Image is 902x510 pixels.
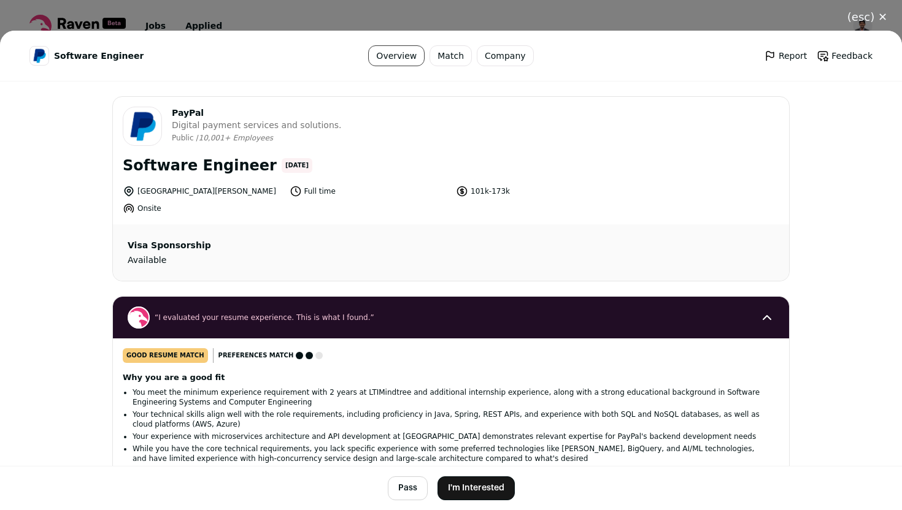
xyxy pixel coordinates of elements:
h1: Software Engineer [123,156,277,175]
span: [DATE] [282,158,312,173]
li: Public [172,134,196,143]
a: Feedback [817,50,873,62]
li: Your experience with microservices architecture and API development at [GEOGRAPHIC_DATA] demonstr... [133,432,769,441]
li: While you have the core technical requirements, you lack specific experience with some preferred ... [133,444,769,463]
img: f02111fb44465a6a12ed38154745a85114c7a6ba4054830ba8d1dae3ec84ef05.png [30,47,48,65]
span: Preferences match [218,349,294,362]
li: Your technical skills align well with the role requirements, including proficiency in Java, Sprin... [133,409,769,429]
li: [GEOGRAPHIC_DATA][PERSON_NAME] [123,185,282,197]
button: Close modal [833,4,902,31]
h2: Why you are a good fit [123,373,779,382]
span: PayPal [172,107,342,119]
a: Overview [368,45,425,66]
span: Software Engineer [54,50,144,62]
li: Full time [290,185,449,197]
span: Digital payment services and solutions. [172,119,342,131]
a: Company [477,45,534,66]
img: f02111fb44465a6a12ed38154745a85114c7a6ba4054830ba8d1dae3ec84ef05.png [123,107,161,145]
a: Match [430,45,472,66]
span: 10,001+ Employees [199,134,274,142]
li: You meet the minimum experience requirement with 2 years at LTIMindtree and additional internship... [133,387,769,407]
a: Report [764,50,807,62]
button: Pass [388,476,428,500]
span: “I evaluated your resume experience. This is what I found.” [155,313,747,322]
li: / [196,134,274,143]
li: Onsite [123,202,282,215]
button: I'm Interested [438,476,515,500]
li: 101k-173k [456,185,615,197]
div: good resume match [123,348,208,363]
dt: Visa Sponsorship [128,239,343,251]
dd: Available [128,254,343,266]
